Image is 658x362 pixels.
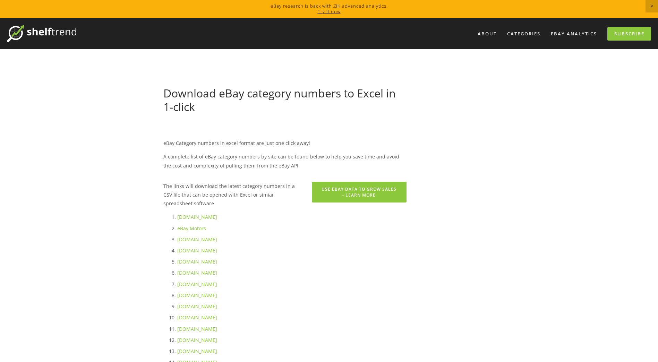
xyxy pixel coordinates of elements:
[163,152,407,170] p: A complete list of eBay category numbers by site can be found below to help you save time and avo...
[177,303,217,310] a: [DOMAIN_NAME]
[318,8,341,15] a: Try it now
[177,258,217,265] a: [DOMAIN_NAME]
[177,247,217,254] a: [DOMAIN_NAME]
[177,225,206,232] a: eBay Motors
[163,139,407,147] p: eBay Category numbers in excel format are just one click away!
[177,348,217,354] a: [DOMAIN_NAME]
[177,269,217,276] a: [DOMAIN_NAME]
[177,292,217,299] a: [DOMAIN_NAME]
[546,28,601,40] a: eBay Analytics
[163,119,187,125] a: Education
[177,236,217,243] a: [DOMAIN_NAME]
[7,25,76,42] img: ShelfTrend
[473,28,501,40] a: About
[177,214,217,220] a: [DOMAIN_NAME]
[177,281,217,287] a: [DOMAIN_NAME]
[177,337,217,343] a: [DOMAIN_NAME]
[607,27,651,41] a: Subscribe
[312,182,406,202] a: Use eBay Data to Grow Sales - Learn More
[163,182,407,208] p: The links will download the latest category numbers in a CSV file that can be opened with Excel o...
[177,314,217,321] a: [DOMAIN_NAME]
[163,86,396,114] a: Download eBay category numbers to Excel in 1-click
[177,326,217,332] a: [DOMAIN_NAME]
[503,28,545,40] div: Categories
